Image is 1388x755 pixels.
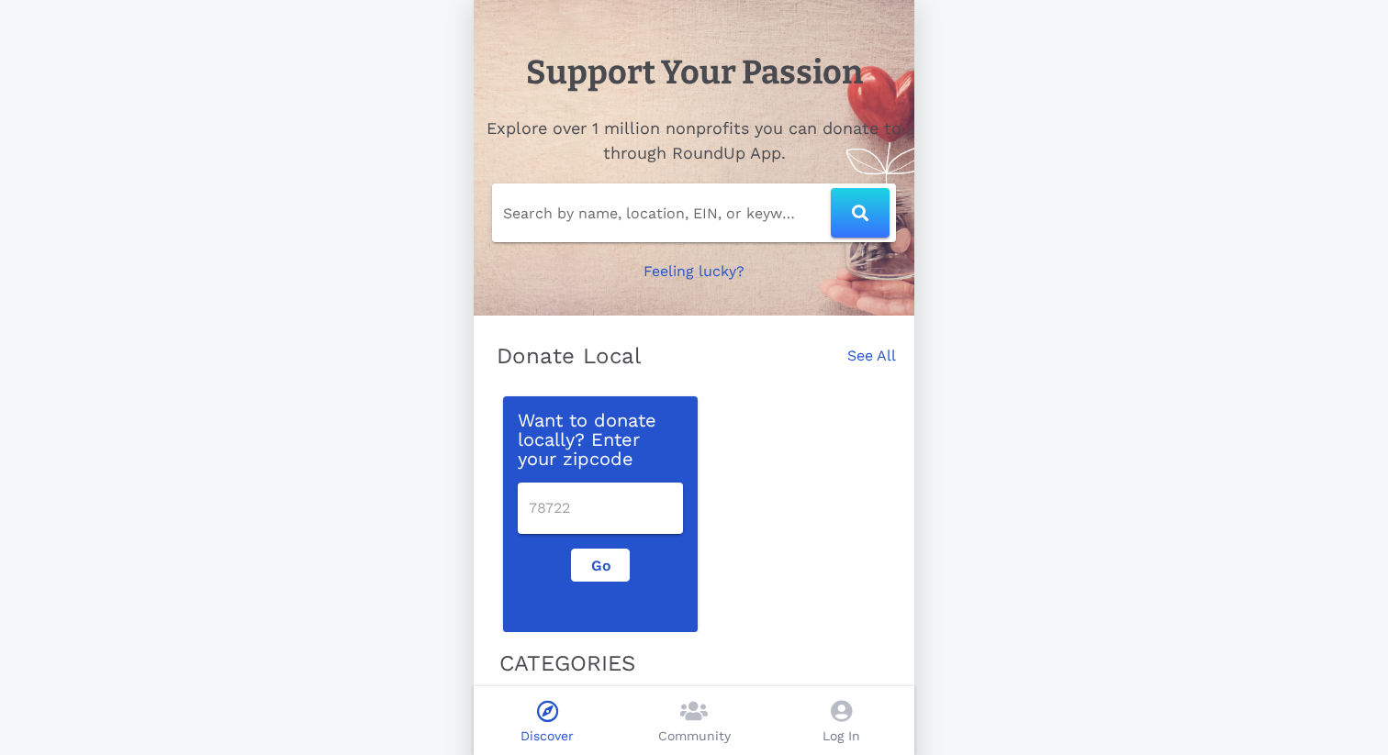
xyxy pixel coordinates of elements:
p: Discover [520,727,574,746]
p: Donate Local [497,341,642,371]
button: Go [571,549,630,582]
p: CATEGORIES [499,647,889,680]
a: See All [847,345,896,385]
p: Log In [823,727,860,746]
p: Community [658,727,731,746]
h2: Explore over 1 million nonprofits you can donate to through RoundUp App. [485,116,903,165]
p: Want to donate locally? Enter your zipcode [518,411,683,468]
h1: Support Your Passion [526,48,863,97]
p: Feeling lucky? [644,261,744,283]
span: Go [587,557,614,574]
input: 78722 [529,494,672,523]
